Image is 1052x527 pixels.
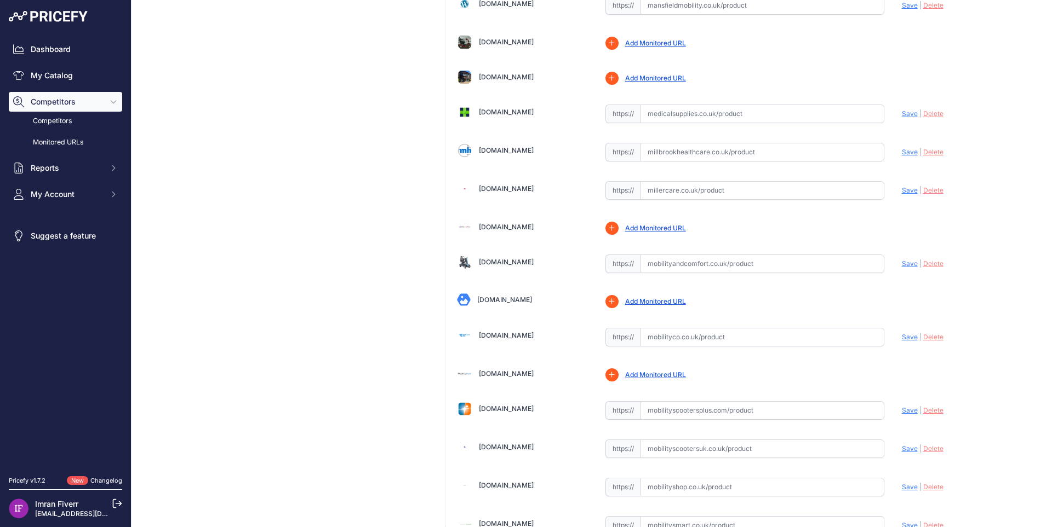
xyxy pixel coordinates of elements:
a: Suggest a feature [9,226,122,246]
span: Delete [923,148,944,156]
input: millbrookhealthcare.co.uk/product [641,143,884,161]
span: Reports [31,163,102,173]
span: Delete [923,109,944,118]
a: [DOMAIN_NAME] [479,184,534,193]
nav: Sidebar [9,39,122,463]
span: Delete [923,259,944,268]
span: https:// [605,254,641,273]
span: | [919,406,922,414]
input: mobilityscootersuk.co.uk/product [641,439,884,458]
a: My Catalog [9,66,122,85]
input: mobilityscootersplus.com/product [641,401,884,420]
span: My Account [31,189,102,200]
span: https:// [605,181,641,200]
span: | [919,483,922,491]
a: Add Monitored URL [625,370,686,379]
span: | [919,333,922,341]
span: Save [902,259,918,268]
span: Delete [923,483,944,491]
a: [DOMAIN_NAME] [479,481,534,489]
a: Competitors [9,112,122,131]
span: Delete [923,333,944,341]
a: [DOMAIN_NAME] [479,443,534,451]
span: https:// [605,478,641,496]
button: My Account [9,184,122,204]
button: Competitors [9,92,122,112]
span: https:// [605,328,641,346]
a: [DOMAIN_NAME] [479,38,534,46]
a: [DOMAIN_NAME] [479,73,534,81]
span: | [919,1,922,9]
span: Save [902,333,918,341]
span: https:// [605,143,641,161]
input: medicalsupplies.co.uk/product [641,105,884,123]
span: New [67,476,88,485]
a: Add Monitored URL [625,74,686,82]
span: | [919,148,922,156]
span: | [919,444,922,453]
span: Save [902,406,918,414]
span: Save [902,109,918,118]
a: [DOMAIN_NAME] [479,223,534,231]
span: Delete [923,444,944,453]
span: | [919,259,922,268]
a: Monitored URLs [9,133,122,152]
span: Save [902,148,918,156]
span: Save [902,483,918,491]
a: [DOMAIN_NAME] [479,404,534,413]
a: [DOMAIN_NAME] [479,369,534,378]
a: [DOMAIN_NAME] [479,258,534,266]
a: [EMAIL_ADDRESS][DOMAIN_NAME] [35,509,150,518]
span: Save [902,444,918,453]
div: Pricefy v1.7.2 [9,476,45,485]
a: [DOMAIN_NAME] [479,146,534,154]
span: https:// [605,439,641,458]
input: millercare.co.uk/product [641,181,884,200]
input: mobilityandcomfort.co.uk/product [641,254,884,273]
a: [DOMAIN_NAME] [479,331,534,339]
img: Pricefy Logo [9,11,88,22]
a: [DOMAIN_NAME] [477,296,532,304]
span: | [919,109,922,118]
span: https:// [605,105,641,123]
span: Save [902,186,918,194]
a: Dashboard [9,39,122,59]
span: Delete [923,406,944,414]
span: Delete [923,186,944,194]
a: [DOMAIN_NAME] [479,108,534,116]
span: | [919,186,922,194]
span: Delete [923,1,944,9]
span: Competitors [31,96,102,107]
span: Save [902,1,918,9]
a: Add Monitored URL [625,297,686,305]
input: mobilityshop.co.uk/product [641,478,884,496]
a: Add Monitored URL [625,224,686,232]
input: mobilityco.co.uk/product [641,328,884,346]
span: https:// [605,401,641,420]
a: Imran Fiverr [35,499,78,508]
button: Reports [9,158,122,178]
a: Add Monitored URL [625,39,686,47]
a: Changelog [90,477,122,484]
